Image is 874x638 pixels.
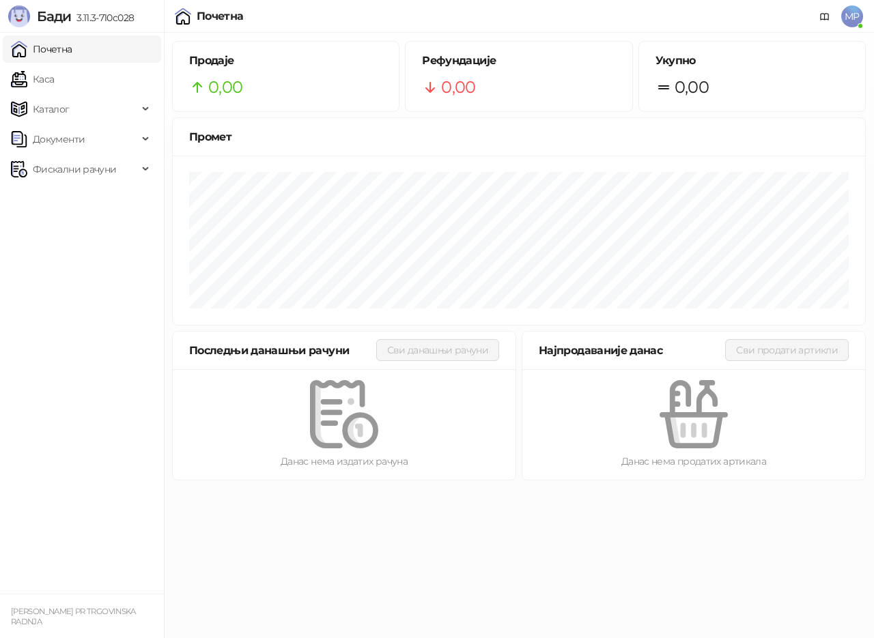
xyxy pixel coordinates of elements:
span: 0,00 [441,74,475,100]
small: [PERSON_NAME] PR TRGOVINSKA RADNJA [11,607,136,626]
div: Данас нема издатих рачуна [195,454,494,469]
span: Бади [37,8,71,25]
span: 0,00 [208,74,242,100]
h5: Продаје [189,53,382,69]
h5: Укупно [655,53,849,69]
span: Документи [33,126,85,153]
span: Каталог [33,96,70,123]
span: Фискални рачуни [33,156,116,183]
button: Сви продати артикли [725,339,849,361]
button: Сви данашњи рачуни [376,339,499,361]
a: Каса [11,66,54,93]
div: Промет [189,128,849,145]
a: Почетна [11,35,72,63]
span: MP [841,5,863,27]
div: Почетна [197,11,244,22]
h5: Рефундације [422,53,615,69]
img: Logo [8,5,30,27]
div: Данас нема продатих артикала [544,454,843,469]
span: 3.11.3-710c028 [71,12,134,24]
a: Документација [814,5,836,27]
span: 0,00 [675,74,709,100]
div: Последњи данашњи рачуни [189,342,376,359]
div: Најпродаваније данас [539,342,725,359]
